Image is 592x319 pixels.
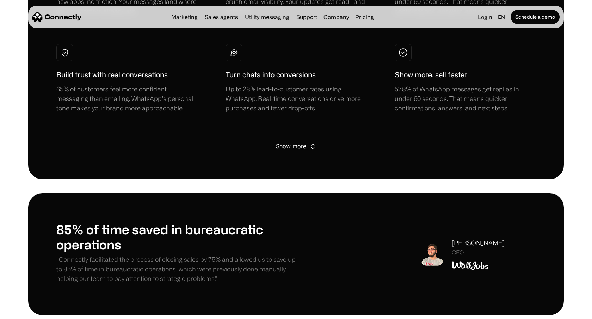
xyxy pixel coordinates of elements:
a: Login [475,12,495,22]
div: 57.8% of WhatsApp messages get replies in under 60 seconds. That means quicker confirmations, ans... [395,84,536,113]
div: Company [323,12,349,22]
h1: 85% of time saved in bureaucratic operations [56,222,296,252]
a: Support [294,14,320,20]
a: Utility messaging [242,14,292,20]
div: [PERSON_NAME] [452,238,505,248]
h1: Build trust with real conversations [56,70,168,80]
a: Sales agents [202,14,241,20]
h1: Show more, sell faster [395,70,467,80]
ul: Language list [14,307,42,317]
h1: Turn chats into conversions [226,70,316,80]
aside: Language selected: English [7,306,42,317]
div: Show more [276,141,306,151]
div: 65% of customers feel more confident messaging than emailing. WhatsApp’s personal tone makes your... [56,84,197,113]
div: CEO [452,249,505,256]
div: Up to 28% lead-to-customer rates using WhatsApp. Real-time conversations drive more purchases and... [226,84,366,113]
div: en [495,12,509,22]
div: Company [321,12,351,22]
a: Marketing [168,14,201,20]
a: Schedule a demo [511,10,560,24]
a: home [32,12,82,22]
div: en [498,12,505,22]
a: Pricing [352,14,377,20]
p: "Connectly facilitated the process of closing sales by 75% and allowed us to save up to 85% of ti... [56,255,296,283]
